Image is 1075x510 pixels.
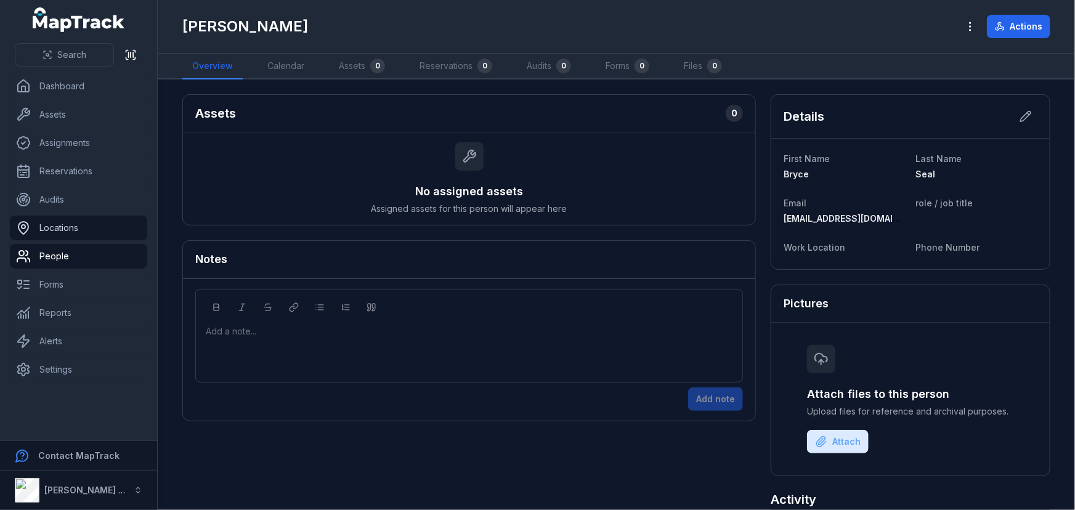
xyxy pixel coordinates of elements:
[477,59,492,73] div: 0
[329,54,395,79] a: Assets0
[33,7,125,32] a: MapTrack
[674,54,732,79] a: Files0
[784,198,806,208] span: Email
[987,15,1050,38] button: Actions
[915,198,973,208] span: role / job title
[784,108,824,125] h2: Details
[556,59,571,73] div: 0
[371,203,567,215] span: Assigned assets for this person will appear here
[635,59,649,73] div: 0
[517,54,581,79] a: Audits0
[370,59,385,73] div: 0
[915,153,962,164] span: Last Name
[807,430,869,453] button: Attach
[182,54,243,79] a: Overview
[10,74,147,99] a: Dashboard
[596,54,659,79] a: Forms0
[10,301,147,325] a: Reports
[784,295,829,312] h3: Pictures
[10,272,147,297] a: Forms
[38,450,120,461] strong: Contact MapTrack
[10,216,147,240] a: Locations
[182,17,308,36] h1: [PERSON_NAME]
[807,386,1014,403] h3: Attach files to this person
[784,242,845,253] span: Work Location
[10,357,147,382] a: Settings
[10,329,147,354] a: Alerts
[915,242,980,253] span: Phone Number
[10,187,147,212] a: Audits
[807,405,1014,418] span: Upload files for reference and archival purposes.
[410,54,502,79] a: Reservations0
[10,102,147,127] a: Assets
[771,491,816,508] h2: Activity
[195,251,227,268] h3: Notes
[10,244,147,269] a: People
[258,54,314,79] a: Calendar
[44,485,130,495] strong: [PERSON_NAME] Air
[195,105,236,122] h2: Assets
[10,159,147,184] a: Reservations
[915,169,935,179] span: Seal
[784,153,830,164] span: First Name
[784,169,809,179] span: Bryce
[726,105,743,122] div: 0
[10,131,147,155] a: Assignments
[57,49,86,61] span: Search
[707,59,722,73] div: 0
[15,43,114,67] button: Search
[415,183,523,200] h3: No assigned assets
[784,213,932,224] span: [EMAIL_ADDRESS][DOMAIN_NAME]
